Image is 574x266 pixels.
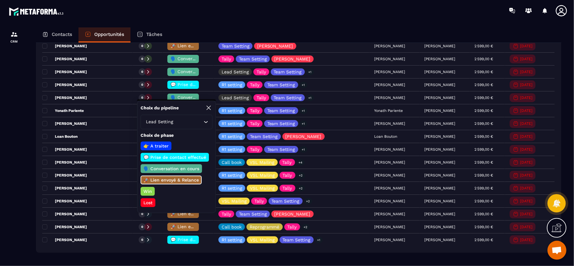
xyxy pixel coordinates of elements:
[171,224,226,229] span: 🚀 Lien envoyé & Relance
[475,186,493,190] p: 2 599,00 €
[257,95,266,100] p: Tally
[250,186,275,190] p: VSL Mailing
[520,238,532,242] p: [DATE]
[222,238,242,242] p: R1 setting
[222,199,246,203] p: VSL Mailing
[548,241,566,260] div: Ouvrir le chat
[274,95,302,100] p: Team Setting
[141,238,143,242] p: 0
[239,57,267,61] p: Team Setting
[267,147,295,152] p: Team Setting
[475,95,493,100] p: 2 599,00 €
[239,212,267,216] p: Team Setting
[520,70,532,74] p: [DATE]
[36,27,78,43] a: Contacts
[250,108,259,113] p: Tally
[424,95,455,100] p: [PERSON_NAME]
[257,70,266,74] p: Tally
[424,173,455,177] p: [PERSON_NAME]
[254,199,264,203] p: Tally
[267,83,295,87] p: Team Setting
[475,225,493,229] p: 2 599,00 €
[424,238,455,242] p: [PERSON_NAME]
[42,237,87,242] p: [PERSON_NAME]
[297,172,305,179] p: +2
[141,132,212,138] p: Choix de phase
[142,188,153,194] p: Win
[306,95,314,101] p: +1
[222,44,249,48] p: Team Setting
[475,121,493,126] p: 2 599,00 €
[304,198,312,205] p: +2
[424,134,455,139] p: [PERSON_NAME]
[142,199,154,206] p: Lost
[142,154,207,160] p: 💬 Prise de contact effectué
[141,115,212,129] div: Search for option
[141,70,143,74] p: 0
[142,143,170,149] p: 👉 A traiter
[520,83,532,87] p: [DATE]
[300,107,307,114] p: +1
[222,83,242,87] p: R1 setting
[42,199,87,204] p: [PERSON_NAME]
[42,160,87,165] p: [PERSON_NAME]
[475,83,493,87] p: 2 599,00 €
[171,237,233,242] span: 💬 Prise de contact effectué
[424,225,455,229] p: [PERSON_NAME]
[42,82,87,87] p: [PERSON_NAME]
[300,120,307,127] p: +1
[171,56,226,61] span: 🗣️ Conversation en cours
[520,199,532,203] p: [DATE]
[171,69,226,74] span: 🗣️ Conversation en cours
[2,26,27,48] a: formationformationCRM
[250,134,278,139] p: Team Setting
[520,121,532,126] p: [DATE]
[42,134,78,139] p: Loan Bouton
[42,56,87,61] p: [PERSON_NAME]
[275,57,310,61] p: [PERSON_NAME]
[475,70,493,74] p: 2 599,00 €
[520,173,532,177] p: [DATE]
[520,95,532,100] p: [DATE]
[141,44,143,48] p: 0
[171,82,233,87] span: 💬 Prise de contact effectué
[520,225,532,229] p: [DATE]
[78,27,130,43] a: Opportunités
[171,95,226,100] span: 🗣️ Conversation en cours
[42,108,84,113] p: Yonath Pariente
[42,224,87,229] p: [PERSON_NAME]
[424,121,455,126] p: [PERSON_NAME]
[146,32,162,37] p: Tâches
[250,238,275,242] p: VSL Mailing
[42,121,87,126] p: [PERSON_NAME]
[302,224,310,230] p: +2
[287,225,297,229] p: Tally
[222,95,249,100] p: Lead Setting
[141,212,143,216] p: 0
[175,119,202,125] input: Search for option
[130,27,169,43] a: Tâches
[250,121,259,126] p: Tally
[222,70,249,74] p: Lead Setting
[171,211,226,216] span: 🚀 Lien envoyé & Relance
[283,186,292,190] p: Tally
[275,212,310,216] p: [PERSON_NAME]
[141,83,143,87] p: 0
[141,225,143,229] p: 0
[315,237,323,243] p: +1
[42,211,87,217] p: [PERSON_NAME]
[222,121,242,126] p: R1 setting
[297,185,305,192] p: +2
[283,173,292,177] p: Tally
[520,160,532,165] p: [DATE]
[10,31,18,38] img: formation
[222,160,242,165] p: Call book
[475,134,493,139] p: 2 599,00 €
[475,199,493,203] p: 2 599,00 €
[250,147,259,152] p: Tally
[424,57,455,61] p: [PERSON_NAME]
[52,32,72,37] p: Contacts
[424,44,455,48] p: [PERSON_NAME]
[42,186,87,191] p: [PERSON_NAME]
[306,69,314,75] p: +1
